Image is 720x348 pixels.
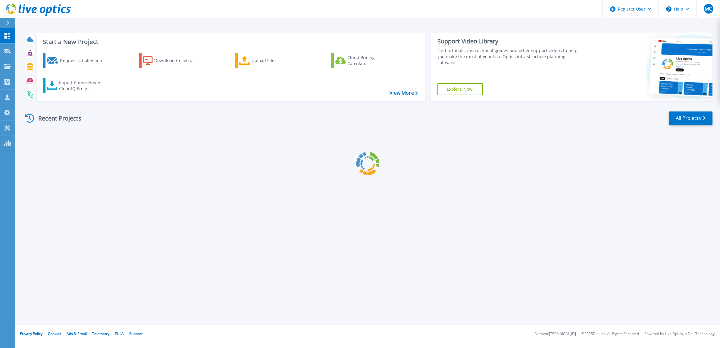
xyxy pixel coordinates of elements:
a: Cloud Pricing Calculator [331,53,398,68]
div: Find tutorials, instructional guides and other support videos to help you make the most of your L... [437,48,582,66]
li: Version: [TECHNICAL_ID] [535,332,576,336]
a: Privacy Policy [20,331,42,336]
a: Upload Files [235,53,302,68]
a: Cookies [48,331,61,336]
li: Powered by Live Optics, a Dell Technology [644,332,715,336]
div: Support Video Library [437,37,582,45]
a: Download Collector [139,53,206,68]
div: Recent Projects [23,111,89,126]
div: Cloud Pricing Calculator [347,55,396,67]
span: MC [705,6,712,11]
a: Explore Now! [437,83,483,95]
h3: Start a New Project [43,39,418,45]
div: Import Phone Home CloudIQ Project [59,80,106,92]
div: Request a Collection [60,55,108,67]
div: Download Collector [154,55,202,67]
a: EULA [115,331,124,336]
li: © 2025 Dell Inc. All Rights Reserved [581,332,639,336]
a: Ads & Email [67,331,87,336]
a: Telemetry [92,331,109,336]
a: Support [129,331,142,336]
a: Request a Collection [43,53,110,68]
a: View More [390,90,418,96]
div: Upload Files [252,55,300,67]
a: All Projects [669,111,712,125]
